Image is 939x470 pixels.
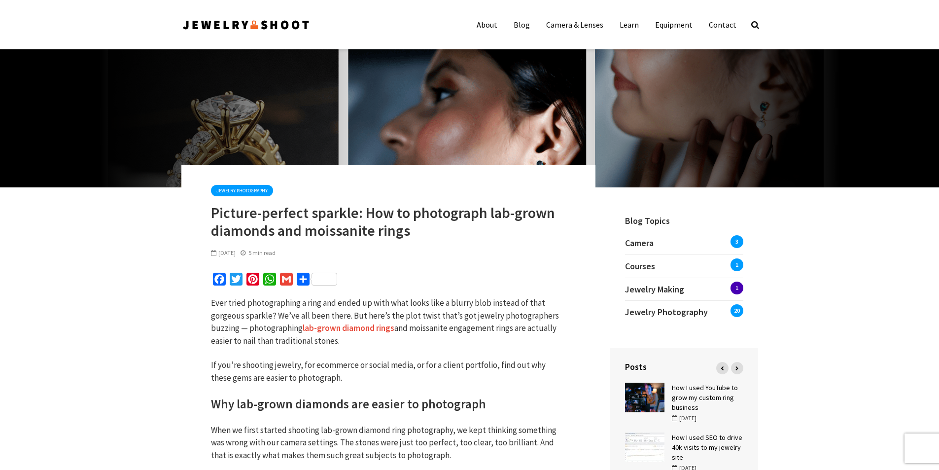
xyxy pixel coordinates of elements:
[211,396,566,412] h2: Why lab-grown diamonds are easier to photograph
[672,383,738,412] a: How I used YouTube to grow my custom ring business
[228,273,244,289] a: Twitter
[625,301,743,324] a: Jewelry Photography20
[211,359,566,384] p: If you’re shooting jewelry, for ecommerce or social media, or for a client portfolio, find out wh...
[278,273,295,289] a: Gmail
[672,433,742,462] a: How I used SEO to drive 40k visits to my jewelry site
[469,15,505,35] a: About
[261,273,278,289] a: WhatsApp
[303,323,394,333] strong: lab-grown diamond rings
[730,258,743,271] span: 1
[211,249,236,256] span: [DATE]
[672,414,696,422] span: [DATE]
[241,249,276,257] div: 5 min read
[625,278,743,301] a: Jewelry Making1
[648,15,700,35] a: Equipment
[244,273,261,289] a: Pinterest
[625,237,743,254] a: Camera3
[625,361,743,373] h4: Posts
[625,306,708,318] span: Jewelry Photography
[730,235,743,248] span: 3
[625,237,654,249] span: Camera
[181,17,311,33] img: Jewelry Photographer Bay Area - San Francisco | Nationwide via Mail
[303,323,394,334] a: lab-grown diamond rings
[539,15,611,35] a: Camera & Lenses
[730,304,743,317] span: 20
[730,282,743,294] span: 1
[610,202,758,227] h4: Blog Topics
[295,273,339,289] a: Share
[625,260,655,272] span: Courses
[701,15,744,35] a: Contact
[211,297,566,347] p: Ever tried photographing a ring and ended up with what looks like a blurry blob instead of that g...
[625,284,684,295] span: Jewelry Making
[612,15,646,35] a: Learn
[506,15,537,35] a: Blog
[211,185,273,196] a: Jewelry Photography
[211,273,228,289] a: Facebook
[211,204,566,239] h1: Picture-perfect sparkle: How to photograph lab-grown diamonds and moissanite rings
[211,424,566,462] p: When we first started shooting lab-grown diamond ring photography, we kept thinking something was...
[625,255,743,278] a: Courses1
